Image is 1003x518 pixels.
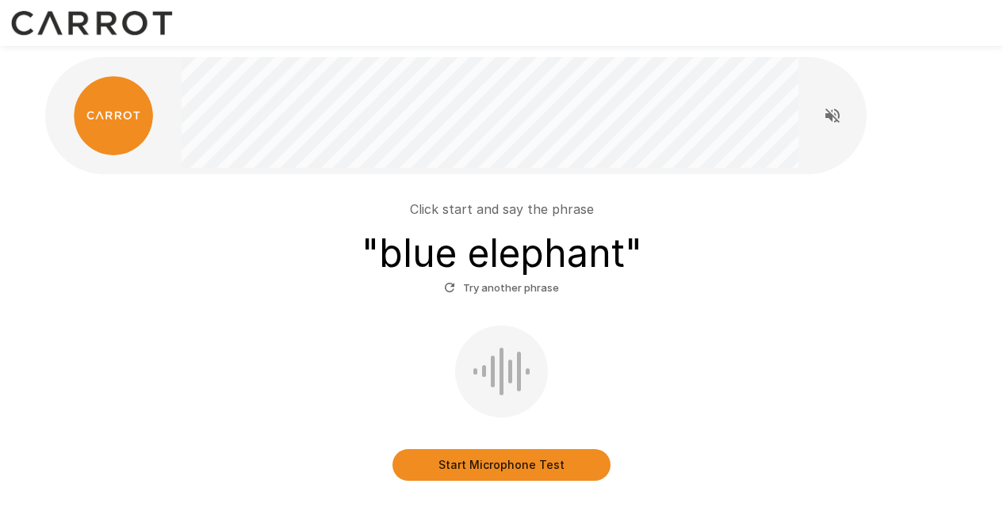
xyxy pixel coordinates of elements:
[362,231,642,276] h3: " blue elephant "
[817,100,848,131] button: Read questions aloud
[74,76,153,155] img: carrot_logo.png
[392,449,611,481] button: Start Microphone Test
[440,276,563,300] button: Try another phrase
[410,200,594,219] p: Click start and say the phrase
